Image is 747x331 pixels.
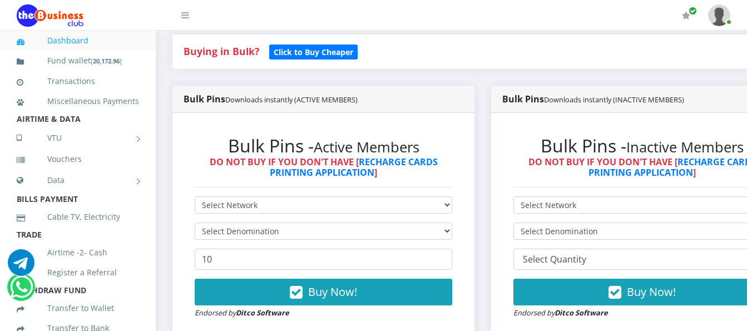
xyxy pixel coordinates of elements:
i: Renew/Upgrade Subscription [682,11,690,20]
img: User [708,4,730,26]
a: Airtime -2- Cash [17,240,139,265]
a: Register a Referral [17,260,139,285]
input: Enter Quantity [195,249,452,270]
a: Miscellaneous Payments [17,88,139,114]
small: Downloads instantly (INACTIVE MEMBERS) [544,95,684,105]
a: VTU [17,124,139,152]
a: Vouchers [17,146,139,172]
a: Chat for support [10,282,33,300]
a: Dashboard [17,28,139,53]
strong: Ditco Software [236,308,289,318]
span: Buy Now! [627,284,676,299]
a: Fund wallet[20,172.96] [17,48,139,74]
b: 20,172.96 [93,57,120,65]
small: Endorsed by [513,308,608,318]
img: Logo [17,4,83,27]
a: Transactions [17,68,139,94]
a: Click to Buy Cheaper [269,45,358,58]
small: [ ] [91,57,122,65]
strong: DO NOT BUY IF YOU DON'T HAVE [ ] [210,156,438,179]
a: Transfer to Wallet [17,295,139,321]
a: Cable TV, Electricity [17,204,139,230]
a: Chat for support [8,258,34,276]
a: RECHARGE CARDS PRINTING APPLICATION [270,156,438,179]
small: Downloads instantly (ACTIVE MEMBERS) [225,95,358,105]
small: Active Members [314,137,419,157]
h2: Bulk Pins - [195,135,452,156]
b: Click to Buy Cheaper [274,47,353,57]
small: Inactive Members [626,137,744,157]
small: Endorsed by [195,308,289,318]
span: Renew/Upgrade Subscription [689,7,697,15]
strong: Buying in Bulk? [184,45,259,58]
strong: Bulk Pins [502,93,684,105]
span: Buy Now! [308,284,357,299]
strong: Ditco Software [555,308,608,318]
strong: Bulk Pins [184,93,358,105]
a: Data [17,166,139,194]
button: Buy Now! [195,279,452,305]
